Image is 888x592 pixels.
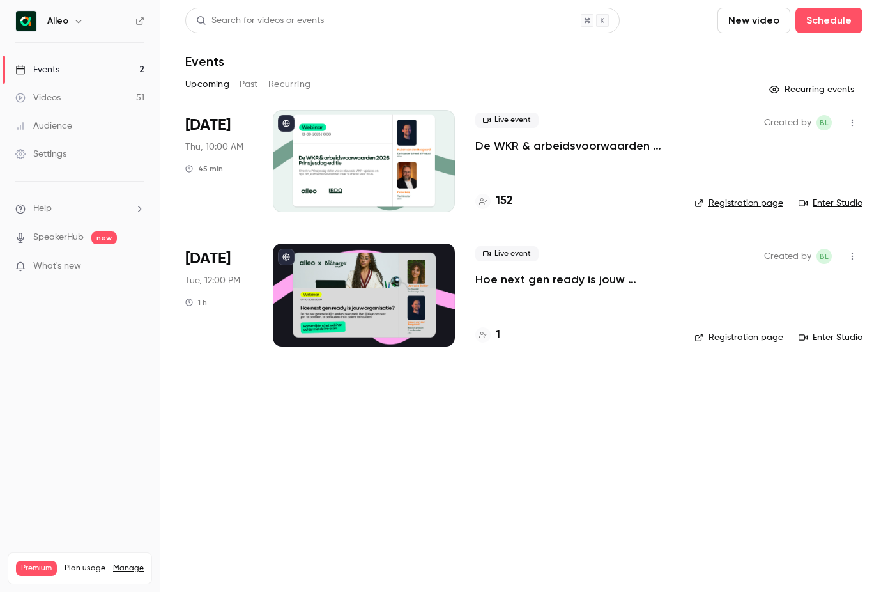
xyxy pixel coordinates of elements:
[15,148,66,160] div: Settings
[475,113,539,128] span: Live event
[820,115,829,130] span: BL
[694,331,783,344] a: Registration page
[47,15,68,27] h6: Alleo
[799,331,862,344] a: Enter Studio
[185,115,231,136] span: [DATE]
[185,54,224,69] h1: Events
[694,197,783,210] a: Registration page
[16,11,36,31] img: Alleo
[15,63,59,76] div: Events
[795,8,862,33] button: Schedule
[764,115,811,130] span: Created by
[816,249,832,264] span: Bernice Lohr
[764,249,811,264] span: Created by
[15,91,61,104] div: Videos
[475,192,513,210] a: 152
[196,14,324,27] div: Search for videos or events
[475,272,674,287] a: Hoe next gen ready is jouw organisatie? Alleo x The Recharge Club
[268,74,311,95] button: Recurring
[763,79,862,100] button: Recurring events
[185,164,223,174] div: 45 min
[185,297,207,308] div: 1 h
[185,274,240,287] span: Tue, 12:00 PM
[185,74,229,95] button: Upcoming
[816,115,832,130] span: Bernice Lohr
[33,260,81,273] span: What's new
[15,120,72,132] div: Audience
[496,327,500,344] h4: 1
[33,202,52,215] span: Help
[113,563,144,573] a: Manage
[475,246,539,261] span: Live event
[820,249,829,264] span: BL
[496,192,513,210] h4: 152
[717,8,790,33] button: New video
[475,327,500,344] a: 1
[185,110,252,212] div: Sep 18 Thu, 10:00 AM (Europe/Amsterdam)
[16,561,57,576] span: Premium
[129,261,144,272] iframe: Noticeable Trigger
[185,244,252,346] div: Oct 7 Tue, 12:00 PM (Europe/Amsterdam)
[15,202,144,215] li: help-dropdown-opener
[240,74,258,95] button: Past
[475,138,674,153] a: De WKR & arbeidsvoorwaarden 2026 - [DATE] editie
[185,141,243,153] span: Thu, 10:00 AM
[185,249,231,269] span: [DATE]
[799,197,862,210] a: Enter Studio
[65,563,105,573] span: Plan usage
[33,231,84,244] a: SpeakerHub
[91,231,117,244] span: new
